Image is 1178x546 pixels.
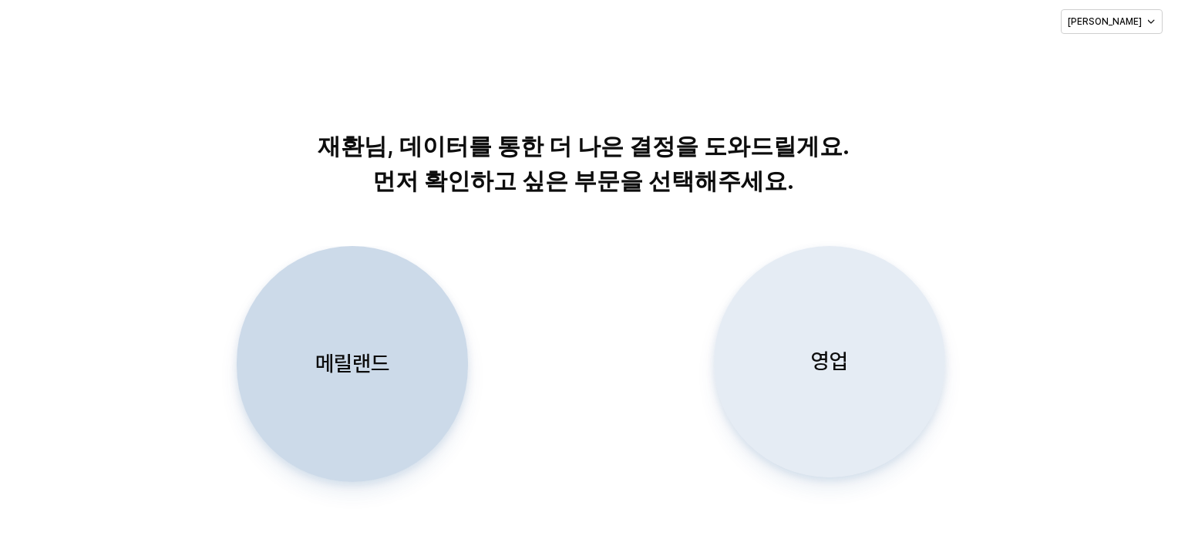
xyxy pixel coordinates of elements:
[714,246,945,477] button: 영업
[1061,9,1163,34] button: [PERSON_NAME]
[1068,15,1142,28] p: [PERSON_NAME]
[811,347,848,376] p: 영업
[236,246,467,482] button: 메릴랜드
[190,129,977,198] p: 재환님, 데이터를 통한 더 나은 결정을 도와드릴게요. 먼저 확인하고 싶은 부문을 선택해주세요.
[315,349,389,378] p: 메릴랜드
